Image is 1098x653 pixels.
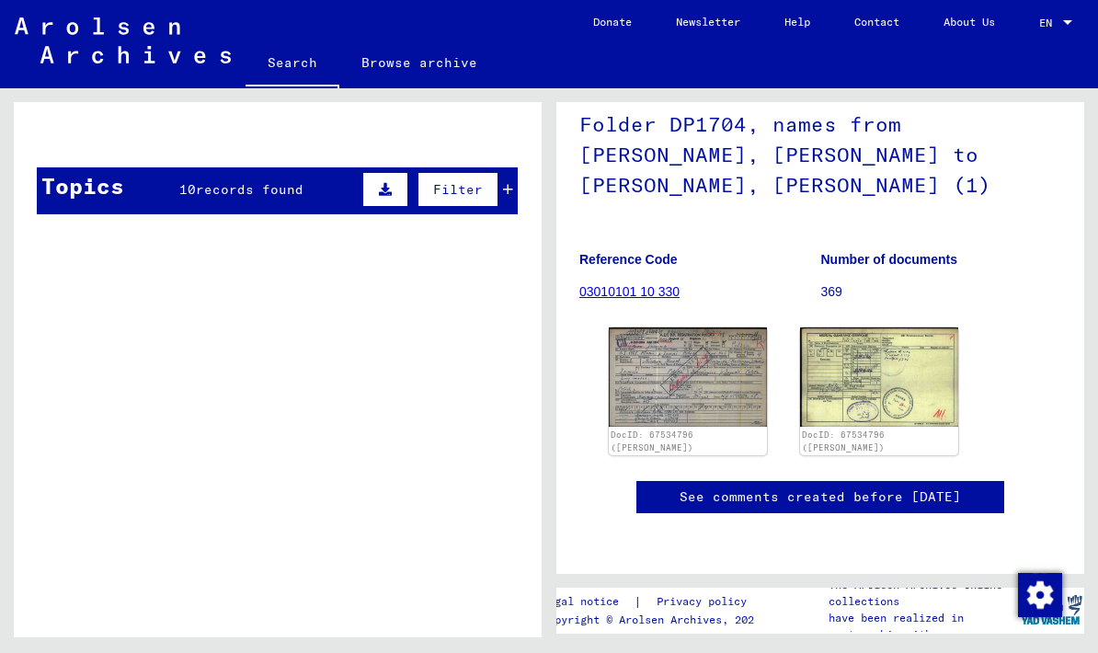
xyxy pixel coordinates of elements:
[1018,573,1062,617] img: Change consent
[417,172,498,207] button: Filter
[802,430,885,453] a: DocID: 67534796 ([PERSON_NAME])
[179,181,196,198] span: 10
[339,40,499,85] a: Browse archive
[542,592,634,612] a: Legal notice
[433,181,483,198] span: Filter
[829,610,1019,643] p: have been realized in partnership with
[821,252,958,267] b: Number of documents
[41,169,124,202] div: Topics
[246,40,339,88] a: Search
[579,284,680,299] a: 03010101 10 330
[800,327,958,427] img: 002.jpg
[642,592,769,612] a: Privacy policy
[680,487,961,507] a: See comments created before [DATE]
[829,577,1019,610] p: The Arolsen Archives online collections
[579,82,1061,223] h1: Folder DP1704, names from [PERSON_NAME], [PERSON_NAME] to [PERSON_NAME], [PERSON_NAME] (1)
[1017,572,1061,616] div: Change consent
[579,252,678,267] b: Reference Code
[542,592,769,612] div: |
[15,17,231,63] img: Arolsen_neg.svg
[542,612,769,628] p: Copyright © Arolsen Archives, 2021
[609,327,767,427] img: 001.jpg
[611,430,693,453] a: DocID: 67534796 ([PERSON_NAME])
[196,181,303,198] span: records found
[821,282,1062,302] p: 369
[1039,17,1059,29] span: EN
